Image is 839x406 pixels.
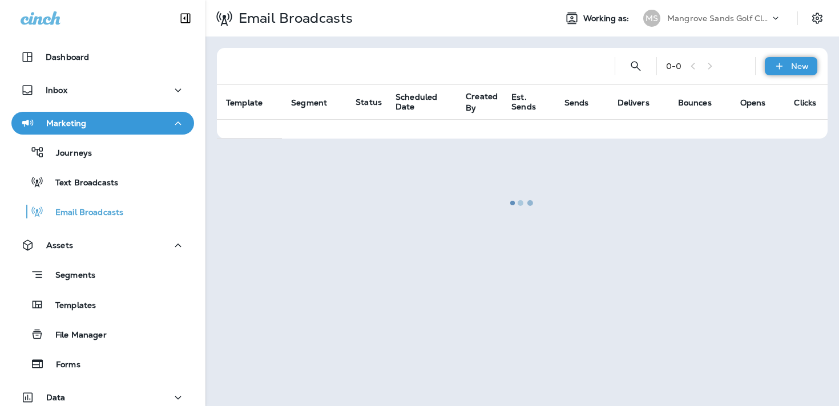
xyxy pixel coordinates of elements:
button: Templates [11,293,194,316]
button: Inbox [11,79,194,101]
p: Marketing [46,119,86,128]
p: File Manager [44,330,107,341]
p: Inbox [46,86,67,95]
button: Dashboard [11,46,194,68]
button: Text Broadcasts [11,170,194,194]
p: Segments [44,270,95,282]
p: Forms [45,360,80,371]
button: Assets [11,234,194,257]
button: Forms [11,352,194,376]
p: Templates [44,301,96,311]
p: Email Broadcasts [44,208,123,218]
p: New [791,62,809,71]
p: Assets [46,241,73,250]
button: Journeys [11,140,194,164]
button: Marketing [11,112,194,135]
button: Collapse Sidebar [170,7,201,30]
button: Segments [11,262,194,287]
p: Dashboard [46,52,89,62]
button: Email Broadcasts [11,200,194,224]
p: Journeys [45,148,92,159]
p: Text Broadcasts [44,178,118,189]
p: Data [46,393,66,402]
button: File Manager [11,322,194,346]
